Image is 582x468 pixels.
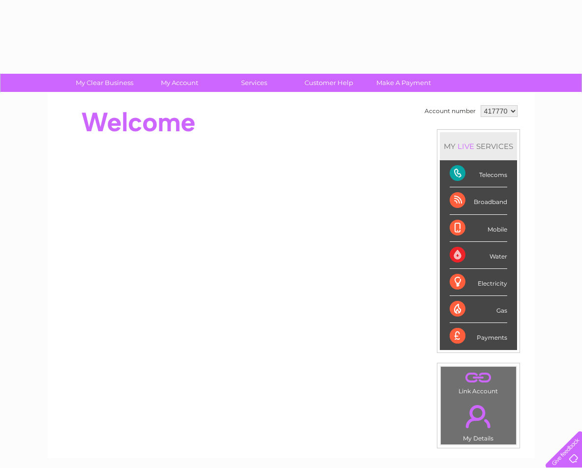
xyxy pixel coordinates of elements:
div: Payments [450,323,507,350]
a: Customer Help [288,74,369,92]
div: Telecoms [450,160,507,187]
td: My Details [440,397,517,445]
div: MY SERVICES [440,132,517,160]
td: Link Account [440,366,517,397]
div: Gas [450,296,507,323]
a: Make A Payment [363,74,444,92]
div: Electricity [450,269,507,296]
td: Account number [422,103,478,119]
a: My Account [139,74,220,92]
a: My Clear Business [64,74,145,92]
div: LIVE [456,142,476,151]
a: . [443,369,514,386]
a: . [443,399,514,434]
a: Services [214,74,295,92]
div: Water [450,242,507,269]
div: Mobile [450,215,507,242]
div: Broadband [450,187,507,214]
